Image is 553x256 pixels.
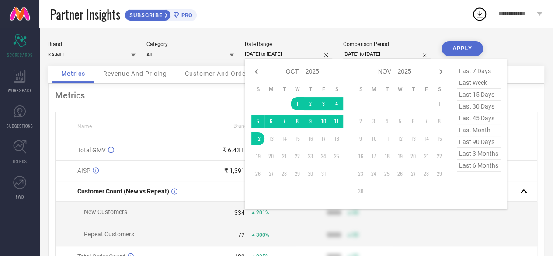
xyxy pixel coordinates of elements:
[264,150,278,163] td: Mon Oct 20 2025
[125,12,165,18] span: SUBSCRIBE
[291,150,304,163] td: Wed Oct 22 2025
[457,136,501,148] span: last 90 days
[264,115,278,128] td: Mon Oct 06 2025
[380,150,393,163] td: Tue Nov 18 2025
[407,86,420,93] th: Thursday
[393,150,407,163] td: Wed Nov 19 2025
[84,231,134,238] span: Repeat Customers
[291,86,304,93] th: Wednesday
[354,150,367,163] td: Sun Nov 16 2025
[84,208,127,215] span: New Customers
[433,97,446,110] td: Sat Nov 01 2025
[352,232,358,238] span: 50
[380,115,393,128] td: Tue Nov 04 2025
[380,86,393,93] th: Tuesday
[278,150,291,163] td: Tue Oct 21 2025
[327,231,341,238] div: 9999
[317,86,330,93] th: Friday
[457,65,501,77] span: last 7 days
[433,132,446,145] td: Sat Nov 15 2025
[367,86,380,93] th: Monday
[223,147,245,154] div: ₹ 6.43 L
[61,70,85,77] span: Metrics
[354,86,367,93] th: Sunday
[304,132,317,145] td: Thu Oct 16 2025
[420,167,433,180] td: Fri Nov 28 2025
[304,115,317,128] td: Thu Oct 09 2025
[125,7,197,21] a: SUBSCRIBEPRO
[278,86,291,93] th: Tuesday
[442,41,483,56] button: APPLY
[317,167,330,180] td: Fri Oct 31 2025
[380,167,393,180] td: Tue Nov 25 2025
[103,70,167,77] span: Revenue And Pricing
[238,231,245,238] div: 72
[354,132,367,145] td: Sun Nov 09 2025
[354,115,367,128] td: Sun Nov 02 2025
[354,185,367,198] td: Sun Nov 30 2025
[393,86,407,93] th: Wednesday
[407,115,420,128] td: Thu Nov 06 2025
[433,115,446,128] td: Sat Nov 08 2025
[352,210,358,216] span: 50
[245,49,332,59] input: Select date range
[16,193,24,200] span: FWD
[256,210,269,216] span: 201%
[330,86,343,93] th: Saturday
[146,41,234,47] div: Category
[354,167,367,180] td: Sun Nov 23 2025
[50,5,120,23] span: Partner Insights
[77,123,92,130] span: Name
[457,89,501,101] span: last 15 days
[343,41,431,47] div: Comparison Period
[433,150,446,163] td: Sat Nov 22 2025
[251,167,264,180] td: Sun Oct 26 2025
[278,167,291,180] td: Tue Oct 28 2025
[304,86,317,93] th: Thursday
[330,115,343,128] td: Sat Oct 11 2025
[393,167,407,180] td: Wed Nov 26 2025
[304,97,317,110] td: Thu Oct 02 2025
[393,115,407,128] td: Wed Nov 05 2025
[457,124,501,136] span: last month
[367,115,380,128] td: Mon Nov 03 2025
[251,132,264,145] td: Sun Oct 12 2025
[367,132,380,145] td: Mon Nov 10 2025
[330,150,343,163] td: Sat Oct 25 2025
[367,150,380,163] td: Mon Nov 17 2025
[224,167,245,174] div: ₹ 1,391
[251,115,264,128] td: Sun Oct 05 2025
[251,86,264,93] th: Sunday
[291,115,304,128] td: Wed Oct 08 2025
[317,115,330,128] td: Fri Oct 10 2025
[77,147,106,154] span: Total GMV
[233,123,262,129] span: Brand Value
[304,150,317,163] td: Thu Oct 23 2025
[264,132,278,145] td: Mon Oct 13 2025
[291,132,304,145] td: Wed Oct 15 2025
[77,188,169,195] span: Customer Count (New vs Repeat)
[420,132,433,145] td: Fri Nov 14 2025
[7,123,33,129] span: SUGGESTIONS
[433,86,446,93] th: Saturday
[251,150,264,163] td: Sun Oct 19 2025
[420,115,433,128] td: Fri Nov 07 2025
[55,90,537,101] div: Metrics
[317,132,330,145] td: Fri Oct 17 2025
[264,86,278,93] th: Monday
[420,150,433,163] td: Fri Nov 21 2025
[435,67,446,77] div: Next month
[380,132,393,145] td: Tue Nov 11 2025
[457,112,501,124] span: last 45 days
[12,158,27,165] span: TRENDS
[7,52,33,58] span: SCORECARDS
[179,12,192,18] span: PRO
[472,6,487,22] div: Open download list
[457,148,501,160] span: last 3 months
[278,115,291,128] td: Tue Oct 07 2025
[185,70,252,77] span: Customer And Orders
[48,41,136,47] div: Brand
[317,150,330,163] td: Fri Oct 24 2025
[234,209,245,216] div: 334
[407,132,420,145] td: Thu Nov 13 2025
